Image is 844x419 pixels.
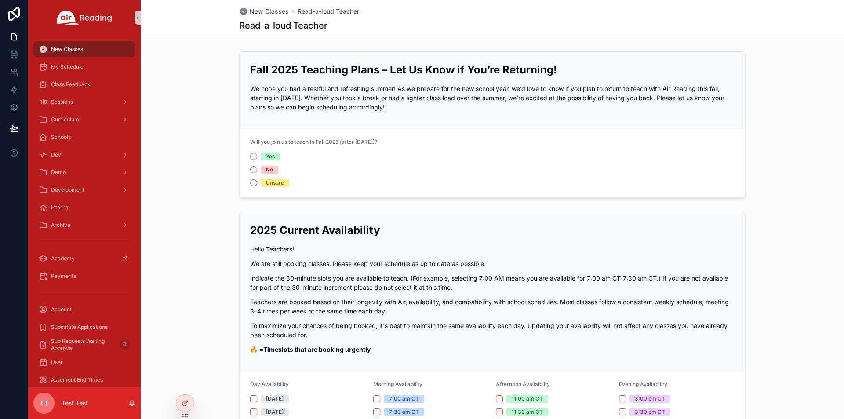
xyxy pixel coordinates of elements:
[263,346,371,353] strong: Timeslots that are booking urgently
[51,255,75,262] span: Academy
[266,395,284,403] div: [DATE]
[33,41,135,57] a: New Classes
[250,321,735,339] p: To maximize your chances of being booked, it's best to maintain the same availability each day. U...
[266,179,284,187] div: Unsure
[62,399,88,408] p: Test Test
[51,338,116,352] span: Sub Requests Waiting Approval
[33,129,135,145] a: Schools
[33,164,135,180] a: Demo
[250,259,735,268] p: We are still booking classes. Please keep your schedule as up to date as possible.
[51,63,84,70] span: My Schedule
[33,147,135,163] a: Dev
[40,398,48,408] span: TT
[33,94,135,110] a: Sessions
[33,337,135,353] a: Sub Requests Waiting Approval0
[266,153,275,160] div: Yes
[51,222,70,229] span: Archive
[33,77,135,92] a: Class Feedback
[250,381,289,387] span: Day Availability
[51,273,76,280] span: Payments
[51,151,61,158] span: Dev
[51,324,108,331] span: Substitute Applications
[120,339,130,350] div: 0
[51,98,73,106] span: Sessions
[33,268,135,284] a: Payments
[389,408,419,416] div: 7:30 am CT
[51,376,103,383] span: Assement End Times
[250,138,377,145] span: Will you join us to teach in Fall 2025 (after [DATE])?
[250,345,735,354] p: 🔥 =
[51,306,72,313] span: Account
[250,62,735,77] h2: Fall 2025 Teaching Plans – Let Us Know if You’re Returning!
[28,35,141,387] div: scrollable content
[51,169,66,176] span: Demo
[250,223,735,237] h2: 2025 Current Availability
[619,381,667,387] span: Evening Availability
[239,7,289,16] a: New Classes
[33,319,135,335] a: Substitute Applications
[266,408,284,416] div: [DATE]
[51,134,71,141] span: Schools
[33,372,135,388] a: Assement End Times
[266,166,273,174] div: No
[57,11,112,25] img: App logo
[51,204,70,211] span: Internal
[250,7,289,16] span: New Classes
[51,359,63,366] span: User
[635,408,665,416] div: 3:30 pm CT
[33,59,135,75] a: My Schedule
[51,81,91,88] span: Class Feedback
[51,186,84,193] span: Development
[389,395,419,403] div: 7:00 am CT
[33,354,135,370] a: User
[250,297,735,316] p: Teachers are booked based on their longevity with Air, availability, and compatibility with schoo...
[33,217,135,233] a: Archive
[33,302,135,317] a: Account
[250,84,735,112] p: We hope you had a restful and refreshing summer! As we prepare for the new school year, we’d love...
[250,273,735,292] p: Indicate the 30-minute slots you are available to teach. (For example, selecting 7:00 AM means yo...
[51,116,79,123] span: Curriculum
[33,182,135,198] a: Development
[496,381,550,387] span: Afternoon Availability
[51,46,83,53] span: New Classes
[298,7,359,16] a: Read-a-loud Teacher
[33,112,135,128] a: Curriculum
[635,395,665,403] div: 3:00 pm CT
[512,395,543,403] div: 11:00 am CT
[250,244,735,254] p: Hello Teachers!
[33,200,135,215] a: Internal
[512,408,543,416] div: 11:30 am CT
[373,381,422,387] span: Morning Availability
[239,19,327,32] h1: Read-a-loud Teacher
[33,251,135,266] a: Academy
